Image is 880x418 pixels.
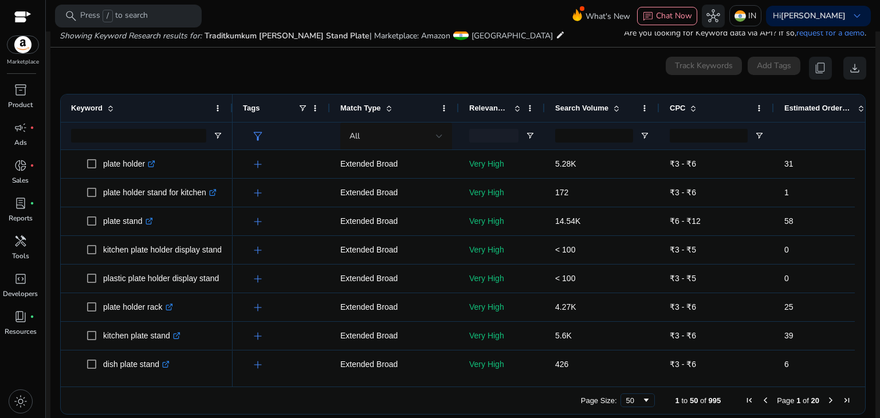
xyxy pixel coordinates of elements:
span: ₹6 - ₹12 [670,216,701,226]
span: 995 [709,396,721,405]
span: add [251,215,265,228]
span: to [681,396,687,405]
span: 50 [690,396,698,405]
span: 14.54K [555,216,580,226]
span: donut_small [14,159,27,172]
button: Open Filter Menu [755,131,764,140]
span: 4.27K [555,302,576,311]
span: light_mode [14,395,27,408]
span: < 100 [555,274,575,283]
span: code_blocks [14,272,27,286]
p: kitchen plate holder display stand [103,238,232,262]
p: Sales [12,175,29,186]
p: Very High [469,353,535,376]
button: Open Filter Menu [525,131,535,140]
button: Open Filter Menu [213,131,222,140]
span: add [251,272,265,286]
i: Showing Keyword Research results for: [60,30,202,41]
span: chat [642,11,654,22]
span: 1 [784,188,789,197]
p: Extended Broad [340,324,449,348]
span: ₹3 - ₹6 [670,159,696,168]
p: Extended Broad [340,210,449,233]
span: add [251,358,265,372]
p: Resources [5,326,37,337]
p: plate stand [103,210,153,233]
span: 426 [555,360,568,369]
span: 0 [784,274,789,283]
p: Hi [773,12,846,20]
span: fiber_manual_record [30,163,34,168]
span: campaign [14,121,27,135]
button: Open Filter Menu [640,131,649,140]
input: Keyword Filter Input [71,129,206,143]
p: Product [8,100,33,110]
span: ₹3 - ₹6 [670,188,696,197]
span: 39 [784,331,793,340]
span: / [103,10,113,22]
span: ₹3 - ₹6 [670,331,696,340]
span: Chat Now [656,10,692,21]
span: < 100 [555,245,575,254]
span: 20 [811,396,819,405]
p: Extended Broad [340,267,449,290]
span: 1 [675,396,679,405]
span: fiber_manual_record [30,125,34,130]
img: amazon.svg [7,36,38,53]
p: Marketplace [7,58,39,66]
span: Traditkumkum [PERSON_NAME] Stand Plate [205,30,370,41]
span: lab_profile [14,196,27,210]
div: Last Page [842,396,851,405]
button: hub [702,5,725,27]
span: ₹3 - ₹5 [670,245,696,254]
span: 0 [784,245,789,254]
span: 6 [784,360,789,369]
span: of [700,396,706,405]
span: add [251,301,265,314]
span: download [848,61,862,75]
p: kitchen plate stand [103,324,180,348]
span: ₹3 - ₹6 [670,360,696,369]
p: Very High [469,295,535,319]
div: Page Size: [581,396,617,405]
span: Keyword [71,104,103,112]
input: Search Volume Filter Input [555,129,633,143]
p: Very High [469,238,535,262]
span: Estimated Orders/Month [784,104,853,112]
input: CPC Filter Input [670,129,748,143]
p: Very High [469,267,535,290]
span: handyman [14,234,27,248]
p: Extended Broad [340,353,449,376]
p: IN [748,6,756,26]
span: of [803,396,809,405]
span: All [349,131,360,141]
span: add [251,329,265,343]
span: fiber_manual_record [30,314,34,319]
span: [GEOGRAPHIC_DATA] [472,30,553,41]
div: Previous Page [761,396,770,405]
p: Very High [469,210,535,233]
div: First Page [745,396,754,405]
p: plastic plate holder display stand [103,267,229,290]
button: download [843,57,866,80]
span: filter_alt [251,129,265,143]
span: inventory_2 [14,83,27,97]
span: 31 [784,159,793,168]
span: Match Type [340,104,381,112]
span: 58 [784,216,793,226]
span: Relevance Score [469,104,509,112]
img: in.svg [734,10,746,22]
span: 1 [796,396,800,405]
div: Next Page [826,396,835,405]
span: fiber_manual_record [30,201,34,206]
span: ₹3 - ₹5 [670,274,696,283]
div: Page Size [620,393,655,407]
p: Developers [3,289,38,299]
p: Very High [469,152,535,176]
span: | Marketplace: Amazon [370,30,450,41]
b: [PERSON_NAME] [781,10,846,21]
span: 172 [555,188,568,197]
span: 5.6K [555,331,572,340]
p: Extended Broad [340,295,449,319]
p: plate holder stand for kitchen [103,181,217,204]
